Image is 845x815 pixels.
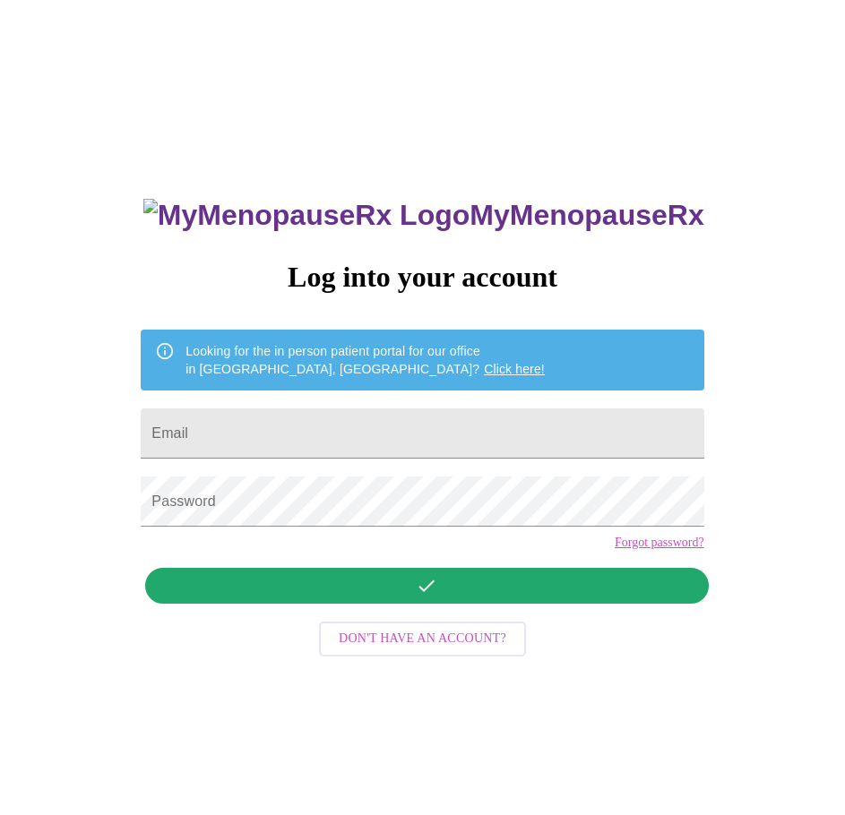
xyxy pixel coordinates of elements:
a: Don't have an account? [315,630,530,645]
button: Don't have an account? [319,622,526,656]
h3: MyMenopauseRx [143,199,704,232]
div: Looking for the in person patient portal for our office in [GEOGRAPHIC_DATA], [GEOGRAPHIC_DATA]? [185,335,545,385]
a: Forgot password? [615,536,704,550]
span: Don't have an account? [339,628,506,650]
a: Click here! [484,362,545,376]
img: MyMenopauseRx Logo [143,199,470,232]
h3: Log into your account [141,261,703,294]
